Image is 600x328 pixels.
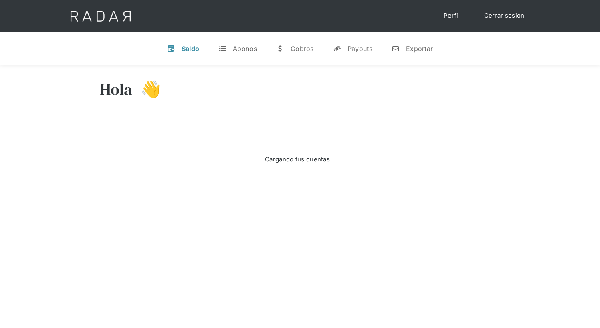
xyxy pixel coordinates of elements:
[167,45,175,53] div: v
[133,79,161,99] h3: 👋
[182,45,200,53] div: Saldo
[347,45,372,53] div: Payouts
[436,8,468,24] a: Perfil
[265,155,335,164] div: Cargando tus cuentas...
[406,45,433,53] div: Exportar
[233,45,257,53] div: Abonos
[291,45,314,53] div: Cobros
[476,8,533,24] a: Cerrar sesión
[218,45,226,53] div: t
[333,45,341,53] div: y
[276,45,284,53] div: w
[392,45,400,53] div: n
[100,79,133,99] h3: Hola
